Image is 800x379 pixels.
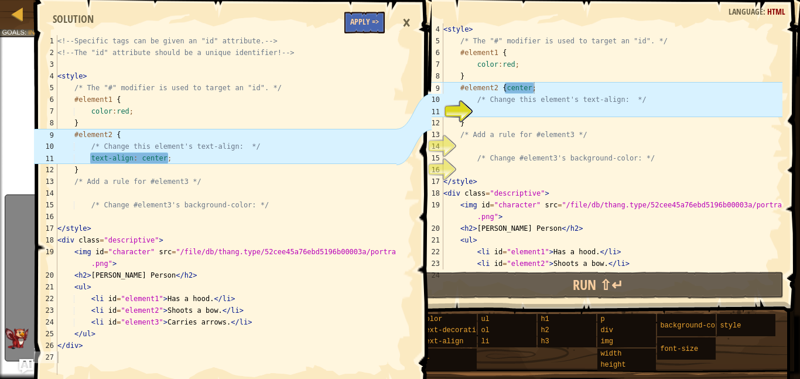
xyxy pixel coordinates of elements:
[541,315,549,323] span: h1
[420,129,443,141] div: 13
[420,59,443,70] div: 7
[34,293,57,305] div: 22
[420,47,443,59] div: 6
[34,35,57,47] div: 1
[34,82,57,94] div: 5
[5,328,29,349] img: AI
[420,94,443,105] div: 10
[600,361,625,369] span: height
[420,82,443,94] div: 9
[344,12,385,33] button: Apply =>
[541,326,549,334] span: h2
[34,47,57,59] div: 2
[34,223,57,234] div: 17
[34,246,57,269] div: 19
[420,246,443,258] div: 22
[420,70,443,82] div: 8
[34,105,57,117] div: 7
[600,326,613,334] span: div
[421,315,442,323] span: color
[34,328,57,340] div: 25
[660,322,727,330] span: background-color
[34,316,57,328] div: 24
[34,70,57,82] div: 4
[34,176,57,187] div: 13
[34,187,57,199] div: 14
[420,164,443,176] div: 16
[481,315,489,323] span: ul
[34,152,57,164] div: 11
[421,326,484,334] span: text-decoration
[34,351,57,363] div: 27
[420,223,443,234] div: 20
[763,6,767,17] span: :
[541,337,549,346] span: h3
[481,337,489,346] span: li
[481,326,489,334] span: ol
[34,117,57,129] div: 8
[34,305,57,316] div: 23
[34,199,57,211] div: 15
[396,9,416,36] div: ×
[47,12,100,27] div: Solution
[420,258,443,269] div: 23
[34,164,57,176] div: 12
[660,345,698,353] span: font-size
[420,105,443,117] div: 11
[420,117,443,129] div: 12
[720,322,741,330] span: style
[600,315,604,323] span: p
[34,281,57,293] div: 21
[420,23,443,35] div: 4
[767,6,785,17] span: HTML
[34,211,57,223] div: 16
[412,272,784,299] button: Run ⇧↵
[420,187,443,199] div: 18
[420,199,443,223] div: 19
[34,94,57,105] div: 6
[34,269,57,281] div: 20
[600,350,621,358] span: width
[420,152,443,164] div: 15
[600,337,613,346] span: img
[34,59,57,70] div: 3
[420,176,443,187] div: 17
[34,234,57,246] div: 18
[34,129,57,141] div: 9
[420,35,443,47] div: 5
[34,141,57,152] div: 10
[729,6,763,17] span: Language
[420,234,443,246] div: 21
[421,337,463,346] span: text-align
[420,141,443,152] div: 14
[19,359,33,373] button: Ask AI
[34,340,57,351] div: 26
[420,269,443,281] div: 24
